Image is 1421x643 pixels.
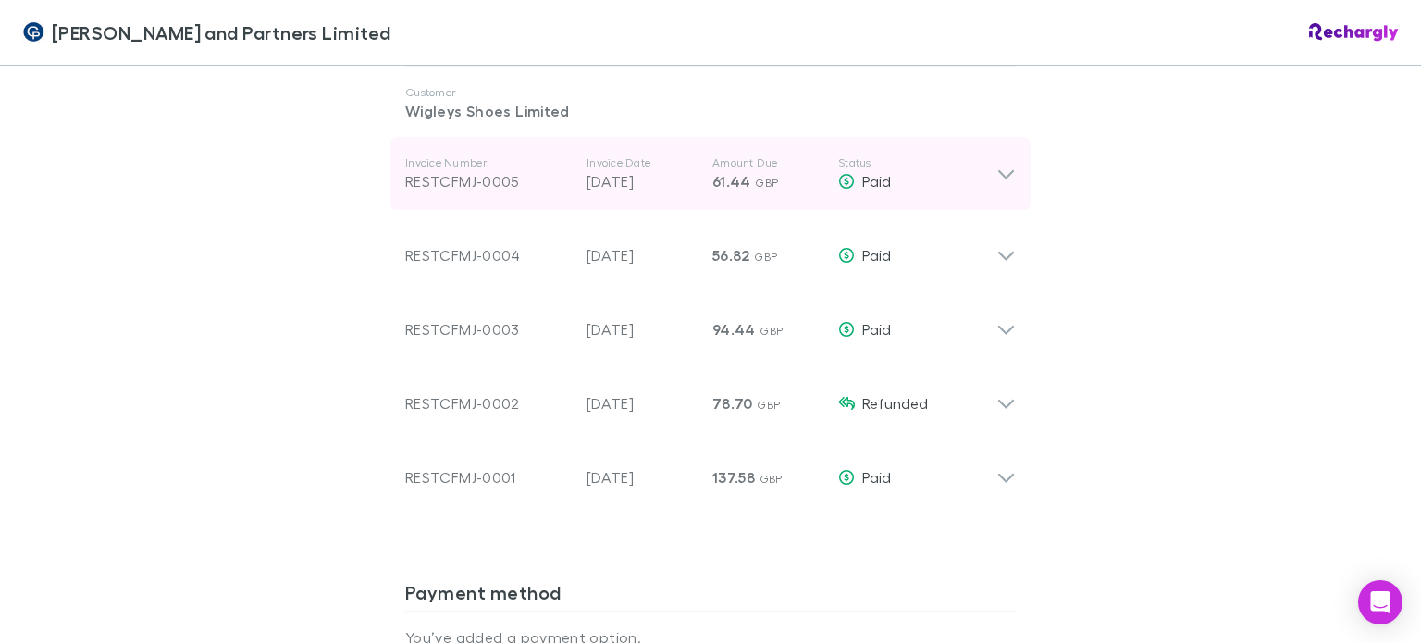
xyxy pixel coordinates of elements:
span: GBP [755,176,778,190]
h3: Payment method [405,581,1016,611]
p: Invoice Date [587,155,698,170]
span: GBP [757,398,780,412]
span: Refunded [862,394,928,412]
p: Status [838,155,996,170]
span: Paid [862,172,891,190]
span: 137.58 [712,468,755,487]
span: 61.44 [712,172,751,191]
p: [DATE] [587,244,698,266]
div: RESTCFMJ-0002 [405,392,572,414]
span: GBP [760,472,783,486]
span: Paid [862,246,891,264]
p: Customer [405,85,1016,100]
p: [DATE] [587,318,698,340]
span: 56.82 [712,246,750,265]
span: 94.44 [712,320,756,339]
p: [DATE] [587,392,698,414]
img: Rechargly Logo [1309,23,1399,42]
img: Coates and Partners Limited's Logo [22,21,44,43]
div: RESTCFMJ-0002[DATE]78.70 GBPRefunded [390,359,1031,433]
span: 78.70 [712,394,753,413]
span: Paid [862,468,891,486]
span: GBP [754,250,777,264]
div: RESTCFMJ-0001[DATE]137.58 GBPPaid [390,433,1031,507]
span: GBP [760,324,783,338]
div: RESTCFMJ-0005 [405,170,572,192]
div: RESTCFMJ-0001 [405,466,572,488]
span: [PERSON_NAME] and Partners Limited [52,19,391,46]
p: Invoice Number [405,155,572,170]
p: Amount Due [712,155,823,170]
div: RESTCFMJ-0004 [405,244,572,266]
div: Invoice NumberRESTCFMJ-0005Invoice Date[DATE]Amount Due61.44 GBPStatusPaid [390,137,1031,211]
div: Open Intercom Messenger [1358,580,1402,624]
p: Wigleys Shoes Limited [405,100,1016,122]
div: RESTCFMJ-0003 [405,318,572,340]
p: [DATE] [587,170,698,192]
div: RESTCFMJ-0004[DATE]56.82 GBPPaid [390,211,1031,285]
p: [DATE] [587,466,698,488]
div: RESTCFMJ-0003[DATE]94.44 GBPPaid [390,285,1031,359]
span: Paid [862,320,891,338]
